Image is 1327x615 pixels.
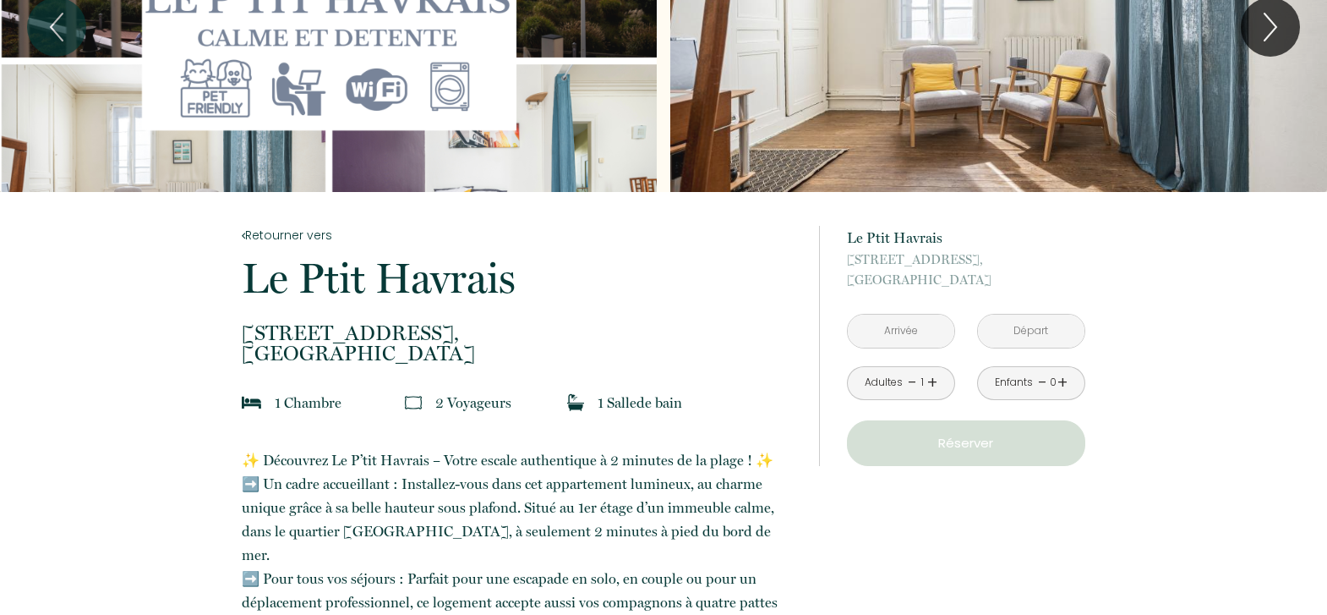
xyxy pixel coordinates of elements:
span: s [505,394,511,411]
div: 0 [1049,375,1057,391]
span: [STREET_ADDRESS], [847,250,1085,270]
p: [GEOGRAPHIC_DATA] [242,323,796,364]
a: - [908,370,917,396]
p: Le Ptit Havrais [847,226,1085,250]
input: Arrivée [848,315,954,348]
span: [STREET_ADDRESS], [242,323,796,343]
a: Retourner vers [242,226,796,244]
button: Réserver [847,420,1085,466]
div: Enfants [995,375,1033,391]
p: Le Ptit Havrais [242,257,796,299]
p: [GEOGRAPHIC_DATA] [847,250,1085,290]
input: Départ [978,315,1084,348]
p: 1 Salle de bain [598,391,682,415]
p: Réserver [853,433,1079,453]
a: + [1057,370,1068,396]
p: 1 Chambre [275,391,341,415]
p: 2 Voyageur [435,391,511,415]
div: Adultes [865,375,903,391]
img: guests [405,394,422,411]
a: + [927,370,937,396]
a: - [1038,370,1047,396]
div: 1 [918,375,926,391]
